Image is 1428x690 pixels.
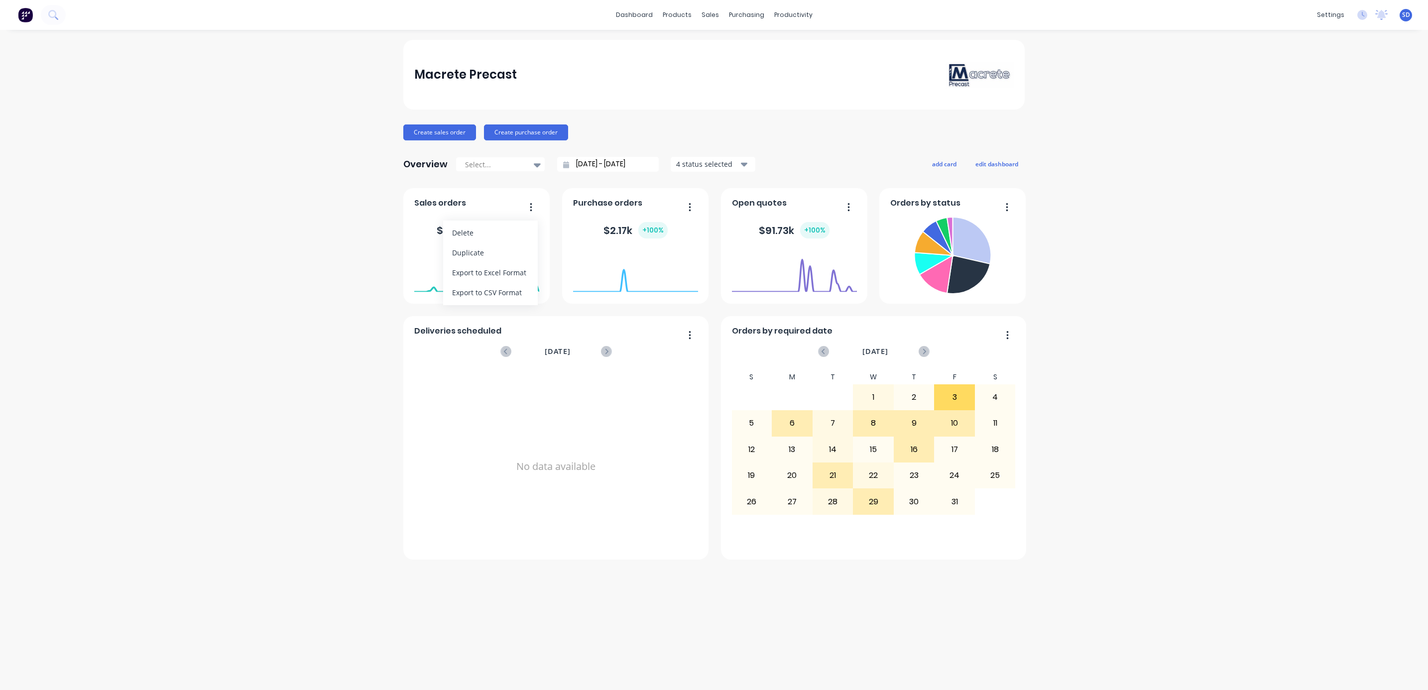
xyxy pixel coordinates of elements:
[414,197,466,209] span: Sales orders
[414,65,517,85] div: Macrete Precast
[894,489,934,514] div: 30
[894,385,934,410] div: 2
[813,411,853,436] div: 7
[853,463,893,488] div: 22
[894,437,934,462] div: 16
[732,411,772,436] div: 5
[772,463,812,488] div: 20
[414,370,698,563] div: No data available
[934,370,975,384] div: F
[658,7,697,22] div: products
[894,411,934,436] div: 9
[638,222,668,238] div: + 100 %
[697,7,724,22] div: sales
[935,463,974,488] div: 24
[545,346,571,357] span: [DATE]
[732,489,772,514] div: 26
[676,159,739,169] div: 4 status selected
[403,124,476,140] button: Create sales order
[813,489,853,514] div: 28
[853,489,893,514] div: 29
[813,463,853,488] div: 21
[452,285,529,300] div: Export to CSV Format
[1402,10,1410,19] span: SD
[969,157,1025,170] button: edit dashboard
[975,370,1016,384] div: S
[437,222,517,238] div: $ 335.06k
[772,437,812,462] div: 13
[813,370,853,384] div: T
[853,437,893,462] div: 15
[573,197,642,209] span: Purchase orders
[935,411,974,436] div: 10
[862,346,888,357] span: [DATE]
[975,411,1015,436] div: 11
[944,60,1014,89] img: Macrete Precast
[732,197,787,209] span: Open quotes
[926,157,963,170] button: add card
[894,370,935,384] div: T
[452,245,529,260] div: Duplicate
[769,7,818,22] div: productivity
[403,154,448,174] div: Overview
[603,222,668,238] div: $ 2.17k
[935,385,974,410] div: 3
[772,370,813,384] div: M
[853,385,893,410] div: 1
[452,265,529,280] div: Export to Excel Format
[813,437,853,462] div: 14
[772,411,812,436] div: 6
[890,197,960,209] span: Orders by status
[975,437,1015,462] div: 18
[935,489,974,514] div: 31
[975,463,1015,488] div: 25
[452,226,529,240] div: Delete
[731,370,772,384] div: S
[772,489,812,514] div: 27
[975,385,1015,410] div: 4
[671,157,755,172] button: 4 status selected
[1312,7,1349,22] div: settings
[759,222,830,238] div: $ 91.73k
[894,463,934,488] div: 23
[732,463,772,488] div: 19
[724,7,769,22] div: purchasing
[800,222,830,238] div: + 100 %
[853,370,894,384] div: W
[611,7,658,22] a: dashboard
[853,411,893,436] div: 8
[484,124,568,140] button: Create purchase order
[732,437,772,462] div: 12
[18,7,33,22] img: Factory
[935,437,974,462] div: 17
